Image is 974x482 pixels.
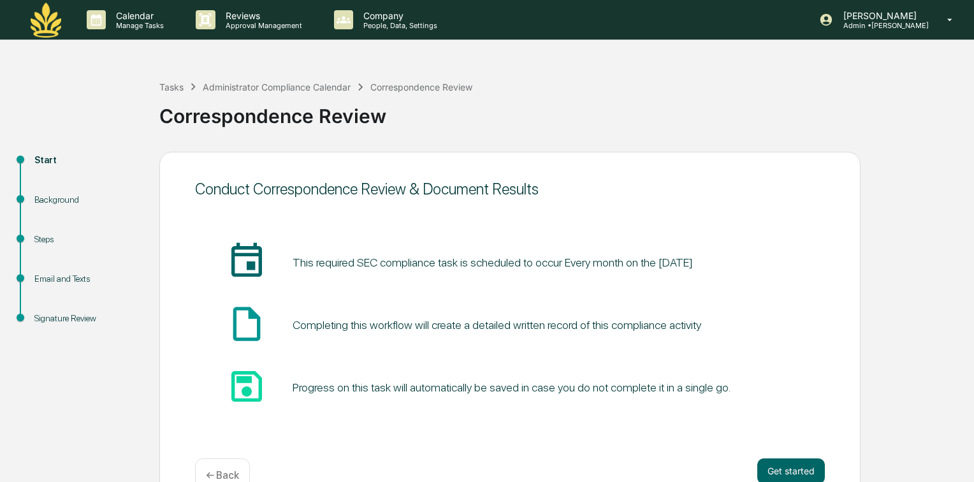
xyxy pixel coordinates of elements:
[833,10,929,21] p: [PERSON_NAME]
[833,21,929,30] p: Admin • [PERSON_NAME]
[293,254,693,271] pre: This required SEC compliance task is scheduled to occur Every month on the [DATE]
[159,82,184,92] div: Tasks
[34,272,139,286] div: Email and Texts
[31,3,61,38] img: logo
[159,94,968,128] div: Correspondence Review
[206,469,239,481] p: ← Back
[195,180,825,198] div: Conduct Correspondence Review & Document Results
[34,154,139,167] div: Start
[370,82,472,92] div: Correspondence Review
[34,312,139,325] div: Signature Review
[226,366,267,407] span: save_icon
[106,10,170,21] p: Calendar
[353,21,444,30] p: People, Data, Settings
[215,21,309,30] p: Approval Management
[215,10,309,21] p: Reviews
[34,193,139,207] div: Background
[353,10,444,21] p: Company
[34,233,139,246] div: Steps
[203,82,351,92] div: Administrator Compliance Calendar
[106,21,170,30] p: Manage Tasks
[226,241,267,282] span: insert_invitation_icon
[226,303,267,344] span: insert_drive_file_icon
[293,318,701,332] div: Completing this workflow will create a detailed written record of this compliance activity
[293,381,730,394] div: Progress on this task will automatically be saved in case you do not complete it in a single go.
